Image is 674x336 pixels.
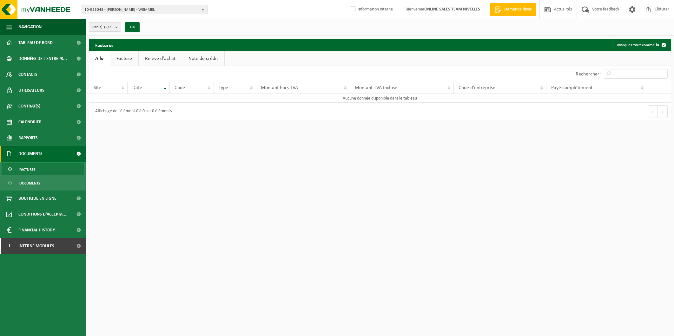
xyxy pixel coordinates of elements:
[81,5,208,14] button: 10-953048 - [PERSON_NAME] - WEMMEL
[89,51,110,66] a: Alle
[576,72,601,77] label: Rechercher:
[89,94,671,103] td: Aucune donnée disponible dans le tableau
[89,39,120,51] h2: Factures
[490,3,536,16] a: Demande devis
[18,67,37,82] span: Contacts
[648,105,658,118] button: Previous
[2,177,84,189] a: Documents
[18,238,54,254] span: Interne modules
[612,39,670,51] button: Marquer tout comme lu
[551,85,592,90] span: Payé complètement
[139,51,182,66] a: Relevé d'achat
[18,35,53,51] span: Tableau de bord
[19,177,40,189] span: Documents
[19,164,36,176] span: Factures
[18,98,40,114] span: Contrat(s)
[459,85,495,90] span: Code d'entreprise
[132,85,142,90] span: Date
[94,85,101,90] span: Site
[92,23,113,32] span: Site(s)
[355,85,397,90] span: Montant TVA incluse
[261,85,298,90] span: Montant hors TVA
[18,114,42,130] span: Calendrier
[424,7,480,12] strong: ONLINE SALES TEAM NIVELLES
[110,51,138,66] a: Facture
[18,206,66,222] span: Conditions d'accepta...
[175,85,185,90] span: Code
[18,51,67,67] span: Données de l'entrepr...
[125,22,140,32] button: OK
[2,163,84,175] a: Factures
[18,82,44,98] span: Utilisateurs
[18,130,38,146] span: Rapports
[104,25,113,29] count: (2/2)
[84,5,199,15] span: 10-953048 - [PERSON_NAME] - WEMMEL
[18,19,42,35] span: Navigation
[18,222,55,238] span: Financial History
[6,238,12,254] span: I
[219,85,228,90] span: Type
[92,106,172,117] div: Affichage de l'élément 0 à 0 sur 0 éléments
[89,22,121,32] button: Site(s)(2/2)
[349,5,393,14] label: Information interne
[503,6,533,13] span: Demande devis
[658,105,668,118] button: Next
[18,146,43,162] span: Documents
[18,191,56,206] span: Boutique en ligne
[182,51,224,66] a: Note de crédit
